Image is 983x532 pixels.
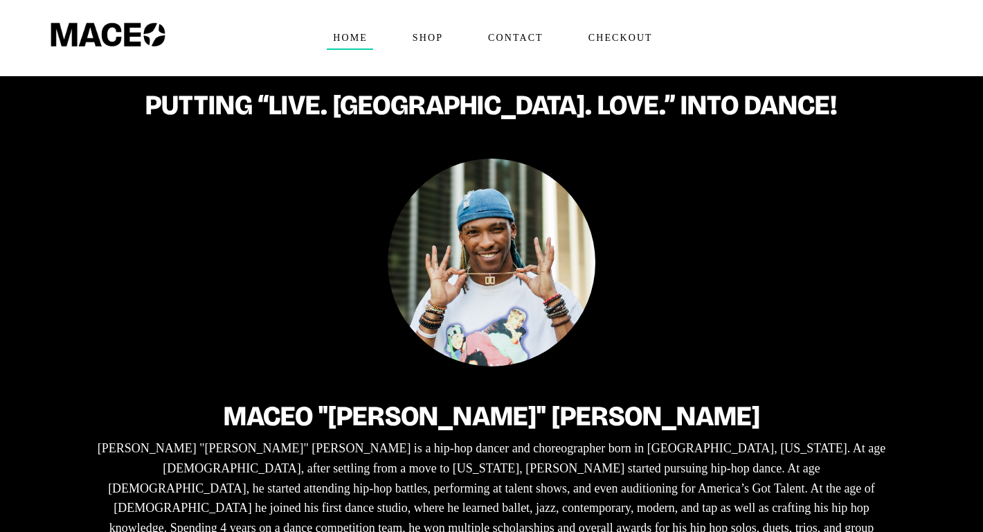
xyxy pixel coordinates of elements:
[327,27,373,49] span: Home
[406,27,449,49] span: Shop
[482,27,549,49] span: Contact
[93,401,890,432] h2: Maceo "[PERSON_NAME]" [PERSON_NAME]
[582,27,658,49] span: Checkout
[388,159,595,366] img: Maceo Harrison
